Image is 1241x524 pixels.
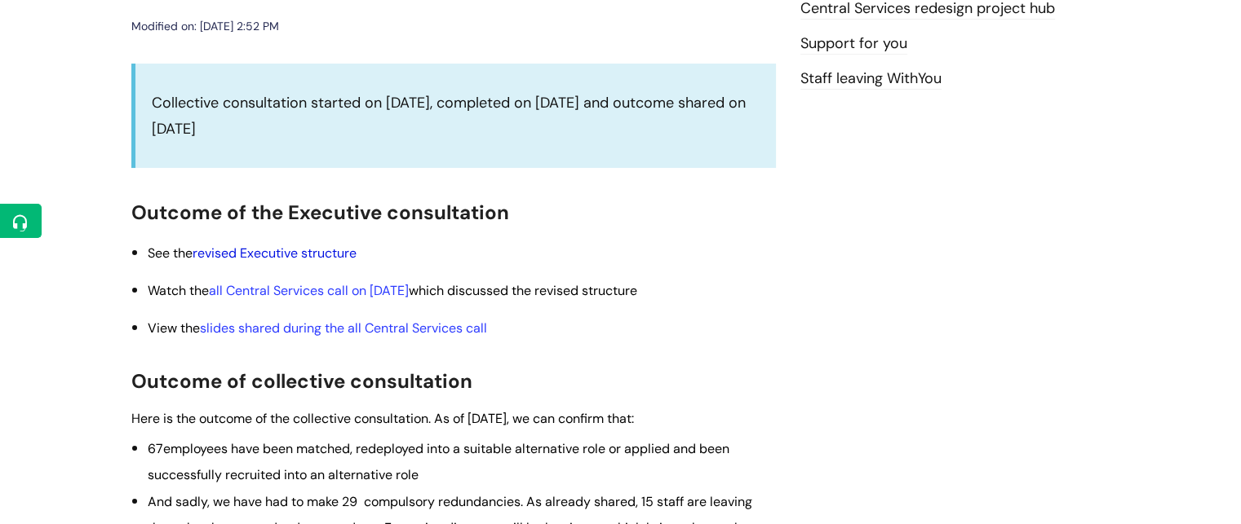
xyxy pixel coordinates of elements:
[200,319,487,337] a: slides shared during the all Central Services call
[148,282,637,299] span: Watch the which discussed the revised structure
[131,16,279,37] div: Modified on: [DATE] 2:52 PM
[800,68,942,90] a: Staff leaving WithYou
[148,244,357,262] span: See the
[148,440,163,457] span: 67
[131,200,509,225] span: Outcome of the Executive consultation
[148,319,487,337] span: View the
[131,368,472,394] span: Outcome of collective consultation
[131,410,634,427] span: Here is the outcome of the collective consultation. As of [DATE], we can confirm that:
[152,90,760,143] p: Collective consultation started on [DATE], completed on [DATE] and outcome shared on [DATE]
[209,282,409,299] a: all Central Services call on [DATE]
[193,244,357,262] a: revised Executive structure
[800,33,907,55] a: Support for you
[148,440,729,483] span: employees have been matched, redeployed into a suitable alternative role or applied and been succ...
